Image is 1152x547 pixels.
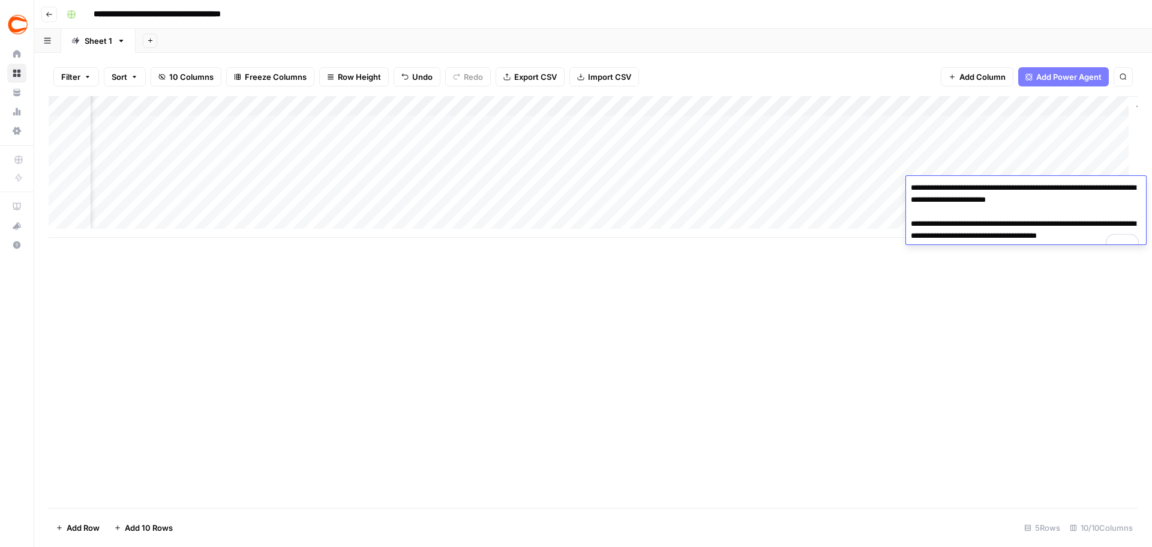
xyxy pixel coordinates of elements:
span: Add Power Agent [1036,71,1102,83]
span: Row Height [338,71,381,83]
button: Export CSV [496,67,565,86]
button: Undo [394,67,440,86]
button: Add 10 Rows [107,518,180,537]
a: Browse [7,64,26,83]
span: 10 Columns [169,71,214,83]
button: Redo [445,67,491,86]
a: Your Data [7,83,26,102]
span: Undo [412,71,433,83]
span: Add Row [67,522,100,534]
button: Workspace: Covers [7,10,26,40]
button: Filter [53,67,99,86]
a: Home [7,44,26,64]
span: Import CSV [588,71,631,83]
div: 5 Rows [1019,518,1065,537]
span: Freeze Columns [245,71,307,83]
span: Add 10 Rows [125,522,173,534]
div: What's new? [8,217,26,235]
span: Sort [112,71,127,83]
button: Row Height [319,67,389,86]
a: Settings [7,121,26,141]
span: Filter [61,71,80,83]
div: 10/10 Columns [1065,518,1138,537]
button: Import CSV [569,67,639,86]
button: Add Row [49,518,107,537]
img: Covers Logo [7,14,29,35]
a: Sheet 1 [61,29,136,53]
span: Export CSV [514,71,557,83]
a: AirOps Academy [7,197,26,216]
span: Redo [464,71,483,83]
button: Add Power Agent [1018,67,1109,86]
button: What's new? [7,216,26,235]
button: Add Column [941,67,1013,86]
button: 10 Columns [151,67,221,86]
button: Freeze Columns [226,67,314,86]
button: Help + Support [7,235,26,255]
button: Sort [104,67,146,86]
span: Add Column [959,71,1006,83]
div: Sheet 1 [85,35,112,47]
a: Usage [7,102,26,121]
textarea: To enrich screen reader interactions, please activate Accessibility in Grammarly extension settings [906,180,1146,256]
